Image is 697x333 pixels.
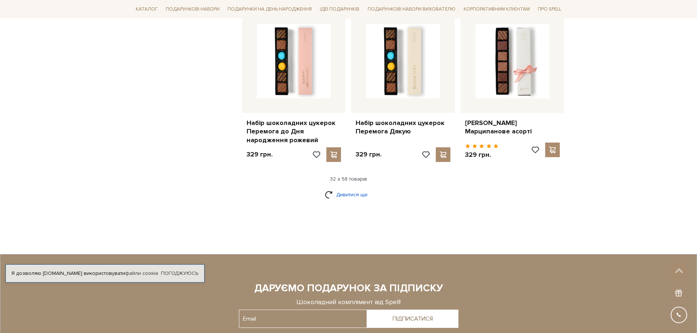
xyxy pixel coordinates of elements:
a: Про Spell [535,4,564,15]
a: Подарунки на День народження [225,4,315,15]
a: Дивитися ще [325,188,372,201]
div: Я дозволяю [DOMAIN_NAME] використовувати [6,270,204,277]
p: 329 грн. [356,150,382,159]
a: Погоджуюсь [161,270,198,277]
p: 329 грн. [465,151,498,159]
a: файли cookie [125,270,158,276]
p: 329 грн. [247,150,273,159]
a: Корпоративним клієнтам [461,3,533,15]
a: Набір шоколадних цукерок Перемога до Дня народження рожевий [247,119,341,144]
div: 32 з 58 товарів [130,176,567,182]
a: Каталог [133,4,161,15]
a: Набір шоколадних цукерок Перемога Дякую [356,119,450,136]
a: [PERSON_NAME] Марципанове асорті [465,119,560,136]
a: Подарункові набори вихователю [365,3,458,15]
a: Ідеї подарунків [317,4,362,15]
a: Подарункові набори [163,4,222,15]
